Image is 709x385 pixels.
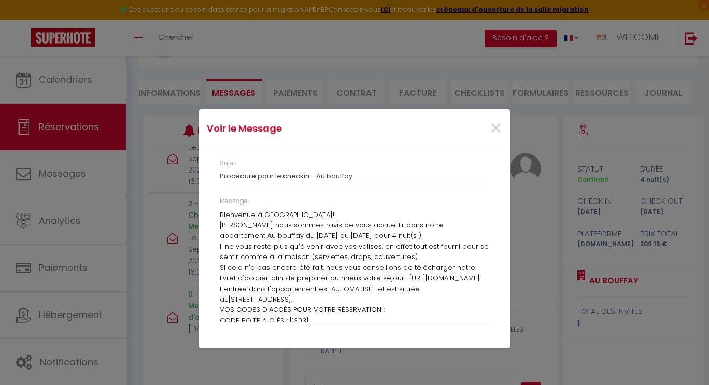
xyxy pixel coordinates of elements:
[220,172,489,180] h3: Procédure pour le checkin - Au bouffay
[489,113,502,144] span: ×
[220,241,489,262] font: Il ne vous reste plus qu'à venir avec vos valises, en effet tout est fourni pour se sentir comme ...
[220,316,309,325] font: CODE BOITE à CLÉS : [1303]
[220,196,248,206] label: Message
[8,4,39,35] button: Ouvrir le widget de chat LiveChat
[207,121,399,136] h4: Voir le Message
[220,210,334,220] font: Bienvenue à !
[262,210,333,220] span: [GEOGRAPHIC_DATA]
[220,159,235,168] label: Sujet
[229,294,291,304] span: [STREET_ADDRESS]
[220,284,420,304] font: L'entrée dans l'appartement est AUTOMATISÉE et est située au .
[220,305,385,315] font: VOS CODES D'ACCÈS POUR VOTRE RÉSERVATION :
[489,118,502,140] button: Close
[220,263,480,283] font: SI cela n'a pas encore été fait, nous vous conseillons de télécharger notre livret d'accueil afin...
[220,220,444,240] font: [PERSON_NAME] nous sommes ravis de vous accueillir dans notre appartement Au bouffay du [DATE] au...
